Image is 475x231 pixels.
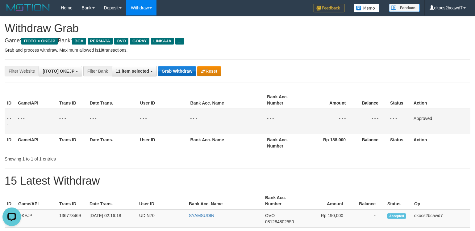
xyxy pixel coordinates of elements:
td: - - - [15,109,57,134]
img: Button%20Memo.svg [354,4,380,12]
th: Op [412,192,470,210]
td: OKEJP [16,210,57,228]
th: Bank Acc. Name [188,91,265,109]
th: Trans ID [57,134,87,152]
span: ... [175,38,184,45]
a: SYAMSUDIN [189,213,214,218]
td: Approved [411,109,470,134]
th: Game/API [15,91,57,109]
span: 11 item selected [116,69,149,74]
th: Status [385,192,412,210]
td: - - - [306,109,355,134]
button: Open LiveChat chat widget [2,2,21,21]
th: Action [411,91,470,109]
th: User ID [137,192,186,210]
img: MOTION_logo.png [5,3,52,12]
td: [DATE] 02:16:18 [87,210,137,228]
th: Action [411,134,470,152]
button: 11 item selected [112,66,157,76]
th: Amount [304,192,352,210]
th: Date Trans. [87,91,138,109]
td: - - - [355,109,388,134]
img: panduan.png [389,4,420,12]
td: - [352,210,385,228]
p: Grab and process withdraw. Maximum allowed is transactions. [5,47,470,53]
th: Rp 188.000 [306,134,355,152]
th: ID [5,91,15,109]
span: ITOTO > OKEJP [21,38,58,45]
th: User ID [138,91,188,109]
span: LINKAJA [151,38,174,45]
span: [ITOTO] OKEJP [43,69,74,74]
button: Grab Withdraw [158,66,196,76]
span: Accepted [387,213,406,219]
td: dkocs2bcawd7 [412,210,470,228]
th: Bank Acc. Number [263,192,304,210]
div: Filter Bank [83,66,112,76]
td: - - - [5,109,15,134]
th: Bank Acc. Name [188,134,265,152]
td: Rp 190,000 [304,210,352,228]
button: Reset [197,66,221,76]
td: - - - [265,109,306,134]
span: GOPAY [130,38,149,45]
td: UDIN70 [137,210,186,228]
th: Balance [355,91,388,109]
td: - - - [87,109,138,134]
th: Game/API [16,192,57,210]
th: Status [388,134,411,152]
span: OVO [265,213,275,218]
span: OVO [114,38,128,45]
span: PERMATA [88,38,113,45]
th: Date Trans. [87,134,138,152]
th: Trans ID [57,91,87,109]
th: Trans ID [57,192,87,210]
h1: Withdraw Grab [5,22,470,35]
h1: 15 Latest Withdraw [5,175,470,187]
span: BCA [72,38,86,45]
th: Date Trans. [87,192,137,210]
button: [ITOTO] OKEJP [39,66,82,76]
div: Showing 1 to 1 of 1 entries [5,153,193,162]
th: Bank Acc. Number [265,91,306,109]
th: Bank Acc. Number [265,134,306,152]
span: Copy 081284802550 to clipboard [265,219,294,224]
th: ID [5,134,15,152]
div: Filter Website [5,66,39,76]
td: - - - [138,109,188,134]
th: Balance [352,192,385,210]
img: Feedback.jpg [314,4,344,12]
td: - - - [188,109,265,134]
th: Bank Acc. Name [186,192,263,210]
th: Game/API [15,134,57,152]
td: 136773469 [57,210,87,228]
td: - - - [388,109,411,134]
th: User ID [138,134,188,152]
strong: 10 [98,48,103,53]
td: - - - [57,109,87,134]
h4: Game: Bank: [5,38,470,44]
th: Status [388,91,411,109]
th: Amount [306,91,355,109]
th: Balance [355,134,388,152]
th: ID [5,192,16,210]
